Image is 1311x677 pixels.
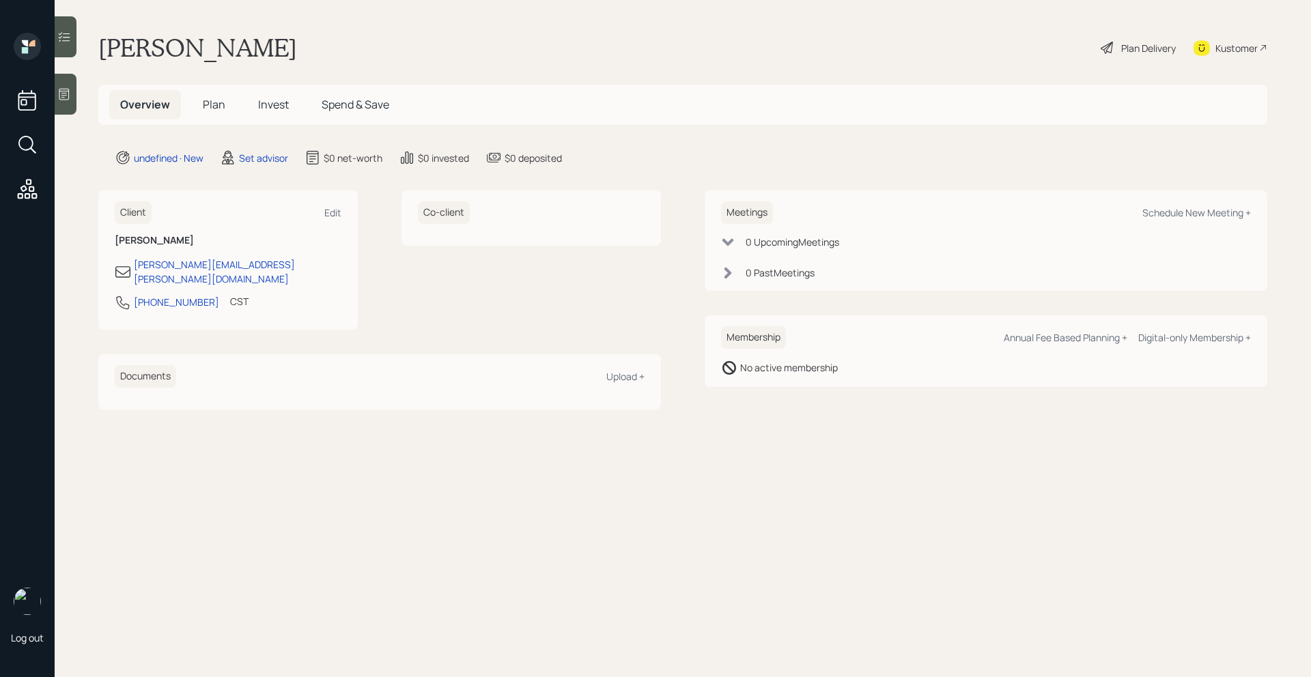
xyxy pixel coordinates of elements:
h6: Documents [115,365,176,388]
div: undefined · New [134,151,203,165]
h6: Meetings [721,201,773,224]
div: Digital-only Membership + [1138,331,1251,344]
div: Log out [11,631,44,644]
h6: Client [115,201,152,224]
div: [PHONE_NUMBER] [134,295,219,309]
div: Schedule New Meeting + [1142,206,1251,219]
div: Upload + [606,370,645,383]
div: Kustomer [1215,41,1258,55]
div: CST [230,294,249,308]
div: $0 deposited [505,151,562,165]
div: Annual Fee Based Planning + [1004,331,1127,344]
h6: [PERSON_NAME] [115,235,341,246]
h6: Membership [721,326,786,349]
h1: [PERSON_NAME] [98,33,297,63]
div: $0 net-worth [324,151,382,165]
div: Edit [324,206,341,219]
div: [PERSON_NAME][EMAIL_ADDRESS][PERSON_NAME][DOMAIN_NAME] [134,257,341,286]
span: Plan [203,97,225,112]
div: $0 invested [418,151,469,165]
span: Spend & Save [322,97,389,112]
div: Plan Delivery [1121,41,1176,55]
div: 0 Past Meeting s [746,265,815,280]
div: 0 Upcoming Meeting s [746,235,839,249]
span: Invest [258,97,289,112]
img: retirable_logo.png [14,588,41,615]
div: Set advisor [239,151,288,165]
div: No active membership [740,360,838,375]
span: Overview [120,97,170,112]
h6: Co-client [418,201,470,224]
